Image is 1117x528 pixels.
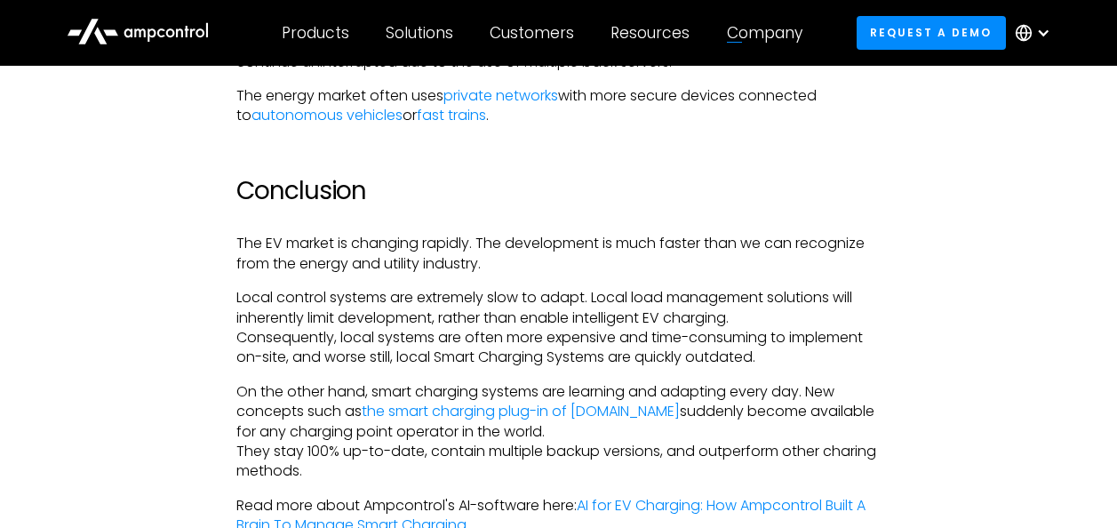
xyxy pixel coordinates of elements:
p: Local control systems are extremely slow to adapt. Local load management solutions will inherentl... [236,288,880,368]
div: Solutions [386,23,453,43]
div: Resources [610,23,690,43]
p: On the other hand, smart charging systems are learning and adapting every day. New concepts such ... [236,382,880,482]
a: the smart charging plug-in of [DOMAIN_NAME] [362,401,680,421]
div: Products [282,23,349,43]
div: Company [727,23,802,43]
h2: Conclusion [236,176,880,206]
div: Customers [490,23,574,43]
a: private networks [443,85,558,106]
a: fast trains [417,105,486,125]
a: Request a demo [857,16,1006,49]
p: The EV market is changing rapidly. The development is much faster than we can recognize from the ... [236,234,880,274]
p: The energy market often uses with more secure devices connected to or . [236,86,880,126]
a: autonomous vehicles [251,105,403,125]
